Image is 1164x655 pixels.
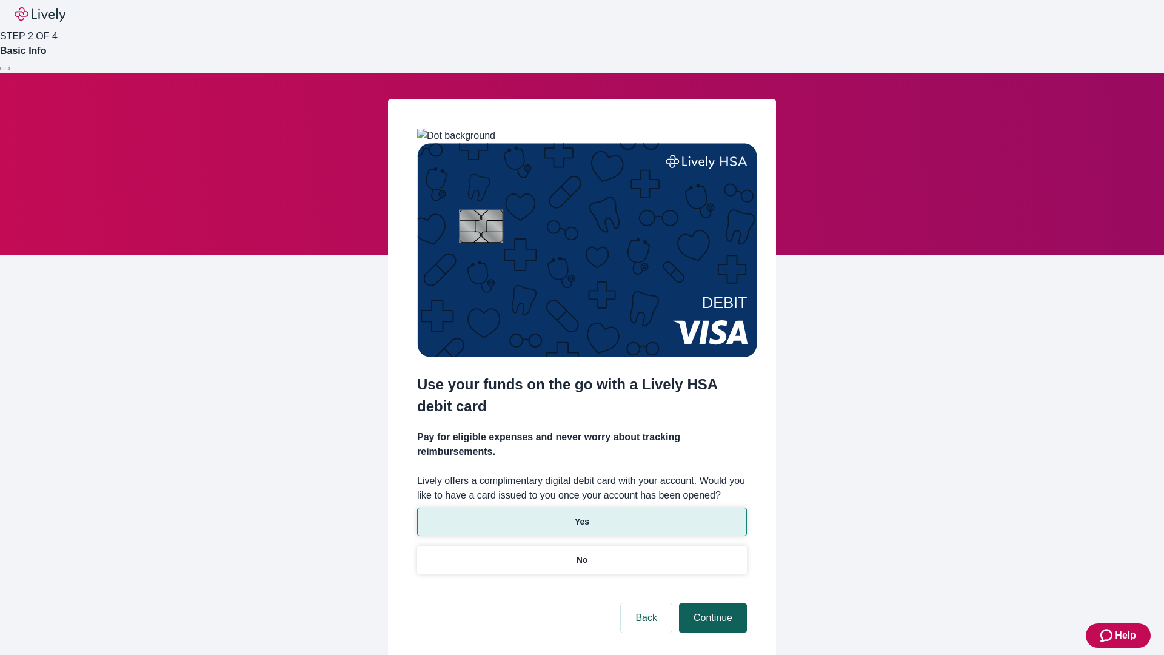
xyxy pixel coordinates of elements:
[15,7,65,22] img: Lively
[575,516,589,528] p: Yes
[1086,623,1151,648] button: Zendesk support iconHelp
[1100,628,1115,643] svg: Zendesk support icon
[417,430,747,459] h4: Pay for eligible expenses and never worry about tracking reimbursements.
[417,474,747,503] label: Lively offers a complimentary digital debit card with your account. Would you like to have a card...
[1115,628,1136,643] span: Help
[577,554,588,566] p: No
[417,508,747,536] button: Yes
[417,143,757,357] img: Debit card
[417,546,747,574] button: No
[417,374,747,417] h2: Use your funds on the go with a Lively HSA debit card
[417,129,495,143] img: Dot background
[621,603,672,633] button: Back
[679,603,747,633] button: Continue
